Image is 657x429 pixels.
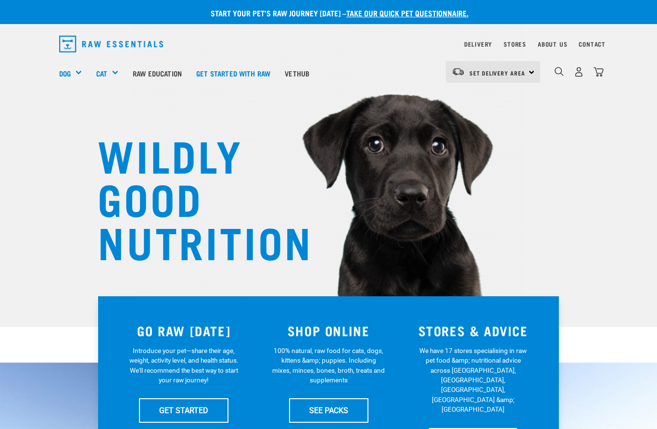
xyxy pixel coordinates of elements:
span: Set Delivery Area [469,71,525,75]
a: take our quick pet questionnaire. [346,11,468,15]
h3: GO RAW [DATE] [117,323,251,338]
a: Cat [96,68,107,79]
a: GET STARTED [139,398,228,422]
a: Get started with Raw [189,54,278,92]
a: Raw Education [126,54,189,92]
nav: dropdown navigation [51,32,606,56]
h3: STORES & ADVICE [406,323,540,338]
a: Vethub [278,54,316,92]
img: user.png [574,67,584,77]
img: home-icon-1@2x.png [555,67,564,76]
p: We have 17 stores specialising in raw pet food &amp; nutritional advice across [GEOGRAPHIC_DATA],... [417,346,530,415]
a: SEE PACKS [289,398,368,422]
a: About Us [538,42,567,46]
p: Introduce your pet—share their age, weight, activity level, and health status. We'll recommend th... [127,346,240,385]
img: van-moving.png [452,67,465,76]
img: Raw Essentials Logo [59,36,163,52]
a: Stores [504,42,526,46]
h3: SHOP ONLINE [262,323,395,338]
a: Contact [579,42,606,46]
img: home-icon@2x.png [594,67,604,77]
h1: WILDLY GOOD NUTRITION [98,132,290,262]
a: Dog [59,68,71,79]
p: 100% natural, raw food for cats, dogs, kittens &amp; puppies. Including mixes, minces, bones, bro... [272,346,385,385]
a: Delivery [464,42,492,46]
